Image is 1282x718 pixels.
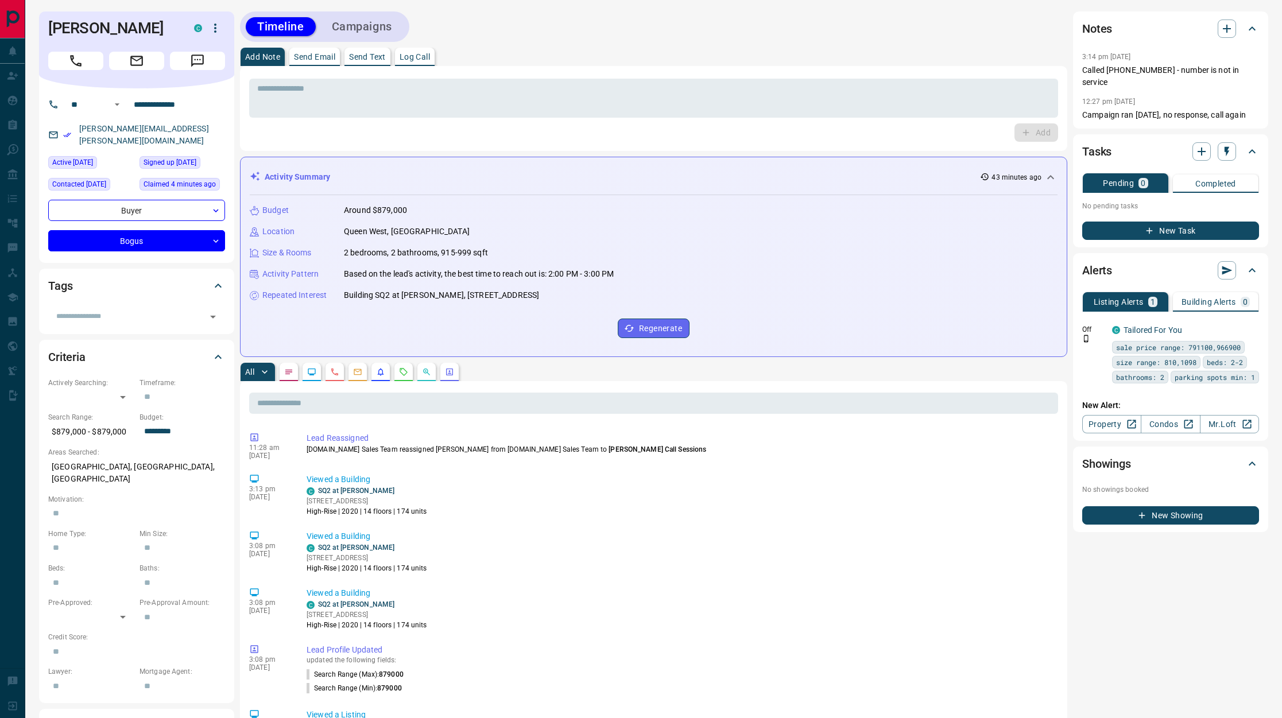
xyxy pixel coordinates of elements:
p: [STREET_ADDRESS] [307,496,427,506]
a: Mr.Loft [1200,415,1259,433]
p: Based on the lead's activity, the best time to reach out is: 2:00 PM - 3:00 PM [344,268,614,280]
p: Lawyer: [48,666,134,677]
p: Budget [262,204,289,216]
div: Bogus [48,230,225,251]
p: Queen West, [GEOGRAPHIC_DATA] [344,226,470,238]
div: Showings [1082,450,1259,478]
div: Tags [48,272,225,300]
p: Budget: [140,412,225,422]
p: Viewed a Building [307,530,1054,542]
p: Activity Pattern [262,268,319,280]
p: Building SQ2 at [PERSON_NAME], [STREET_ADDRESS] [344,289,539,301]
svg: Emails [353,367,362,377]
p: Beds: [48,563,134,573]
p: Timeframe: [140,378,225,388]
svg: Lead Browsing Activity [307,367,316,377]
p: 3:08 pm [249,599,289,607]
h2: Notes [1082,20,1112,38]
p: $879,000 - $879,000 [48,422,134,441]
p: Min Size: [140,529,225,539]
p: [GEOGRAPHIC_DATA], [GEOGRAPHIC_DATA], [GEOGRAPHIC_DATA] [48,457,225,488]
p: Areas Searched: [48,447,225,457]
p: Search Range (Min) : [307,683,402,693]
button: Timeline [246,17,316,36]
div: condos.ca [307,544,315,552]
div: Tasks [1082,138,1259,165]
a: SQ2 at [PERSON_NAME] [318,600,394,608]
p: [DATE] [249,550,289,558]
p: High-Rise | 2020 | 14 floors | 174 units [307,563,427,573]
h1: [PERSON_NAME] [48,19,177,37]
p: updated the following fields: [307,656,1054,664]
p: Pre-Approved: [48,597,134,608]
p: Lead Profile Updated [307,644,1054,656]
p: Campaign ran [DATE], no response, call again [1082,109,1259,121]
span: parking spots min: 1 [1175,371,1255,383]
svg: Calls [330,367,339,377]
p: Send Text [349,53,386,61]
button: Open [110,98,124,111]
p: Search Range: [48,412,134,422]
svg: Listing Alerts [376,367,385,377]
div: condos.ca [307,487,315,495]
span: Call [48,52,103,70]
div: condos.ca [307,601,315,609]
button: Open [205,309,221,325]
p: [DATE] [249,452,289,460]
button: Regenerate [618,319,690,338]
a: Property [1082,415,1141,433]
span: Message [170,52,225,70]
h2: Tasks [1082,142,1111,161]
p: Activity Summary [265,171,330,183]
div: Buyer [48,200,225,221]
p: [DOMAIN_NAME] Sales Team reassigned [PERSON_NAME] from [DOMAIN_NAME] Sales Team to [307,444,1054,455]
div: Sat Mar 11 2023 [48,178,134,194]
div: Activity Summary43 minutes ago [250,166,1058,188]
p: Pending [1103,179,1134,187]
p: Mortgage Agent: [140,666,225,677]
svg: Opportunities [422,367,431,377]
h2: Tags [48,277,72,295]
p: [DATE] [249,607,289,615]
p: 0 [1243,298,1248,306]
a: Tailored For You [1124,325,1182,335]
span: sale price range: 791100,966900 [1116,341,1241,353]
p: 12:27 pm [DATE] [1082,98,1135,106]
p: 3:14 pm [DATE] [1082,53,1131,61]
h2: Alerts [1082,261,1112,280]
p: Send Email [294,53,335,61]
button: New Task [1082,222,1259,240]
svg: Agent Actions [445,367,454,377]
span: Active [DATE] [52,157,93,168]
p: 0 [1141,179,1145,187]
p: 3:08 pm [249,542,289,550]
p: Pre-Approval Amount: [140,597,225,608]
p: New Alert: [1082,399,1259,412]
p: Repeated Interest [262,289,327,301]
div: Notes [1082,15,1259,42]
p: All [245,368,254,376]
p: [STREET_ADDRESS] [307,553,427,563]
button: New Showing [1082,506,1259,525]
svg: Email Verified [63,131,71,139]
p: 43 minutes ago [991,172,1041,183]
p: Size & Rooms [262,247,312,259]
p: Lead Reassigned [307,432,1054,444]
p: Add Note [245,53,280,61]
p: [STREET_ADDRESS] [307,610,427,620]
p: 2 bedrooms, 2 bathrooms, 915-999 sqft [344,247,488,259]
span: Signed up [DATE] [144,157,196,168]
p: Home Type: [48,529,134,539]
p: Credit Score: [48,632,225,642]
p: Listing Alerts [1094,298,1144,306]
p: Viewed a Building [307,474,1054,486]
svg: Requests [399,367,408,377]
span: bathrooms: 2 [1116,371,1164,383]
span: Email [109,52,164,70]
a: SQ2 at [PERSON_NAME] [318,487,394,495]
p: High-Rise | 2020 | 14 floors | 174 units [307,620,427,630]
span: 879000 [379,670,404,678]
div: condos.ca [194,24,202,32]
a: [PERSON_NAME][EMAIL_ADDRESS][PERSON_NAME][DOMAIN_NAME] [79,124,209,145]
p: 1 [1151,298,1155,306]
